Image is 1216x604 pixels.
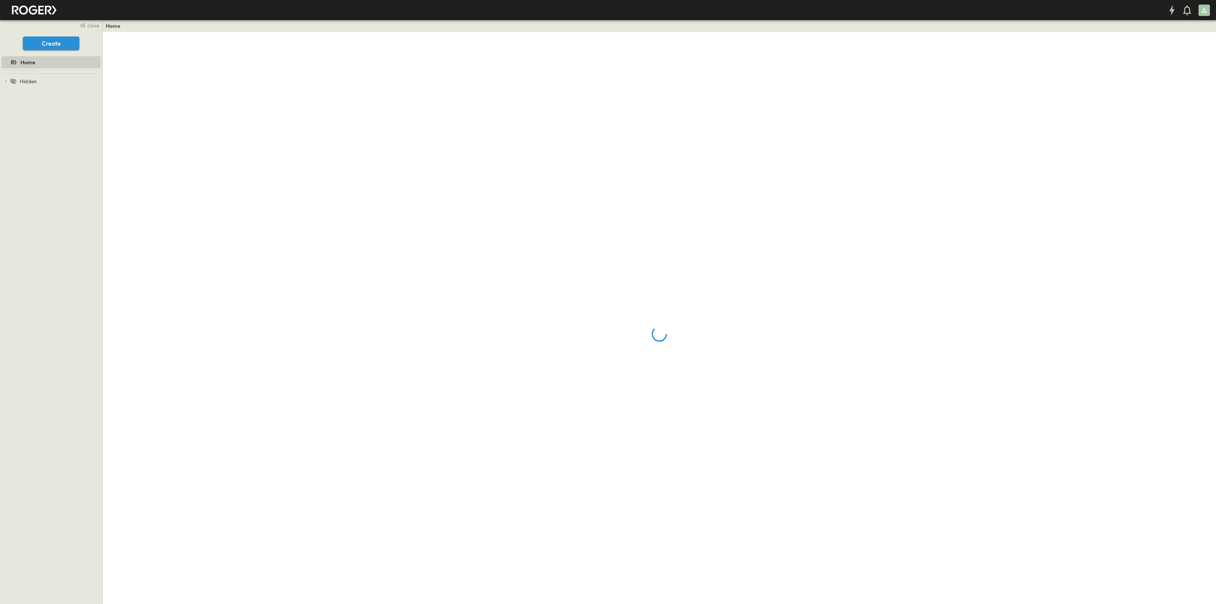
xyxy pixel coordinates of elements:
[21,59,35,66] span: Home
[2,57,99,68] a: Home
[106,22,120,30] a: Home
[20,78,37,85] span: Hidden
[76,20,101,30] button: close
[23,36,79,50] button: Create
[87,22,99,29] span: close
[106,22,125,30] nav: breadcrumbs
